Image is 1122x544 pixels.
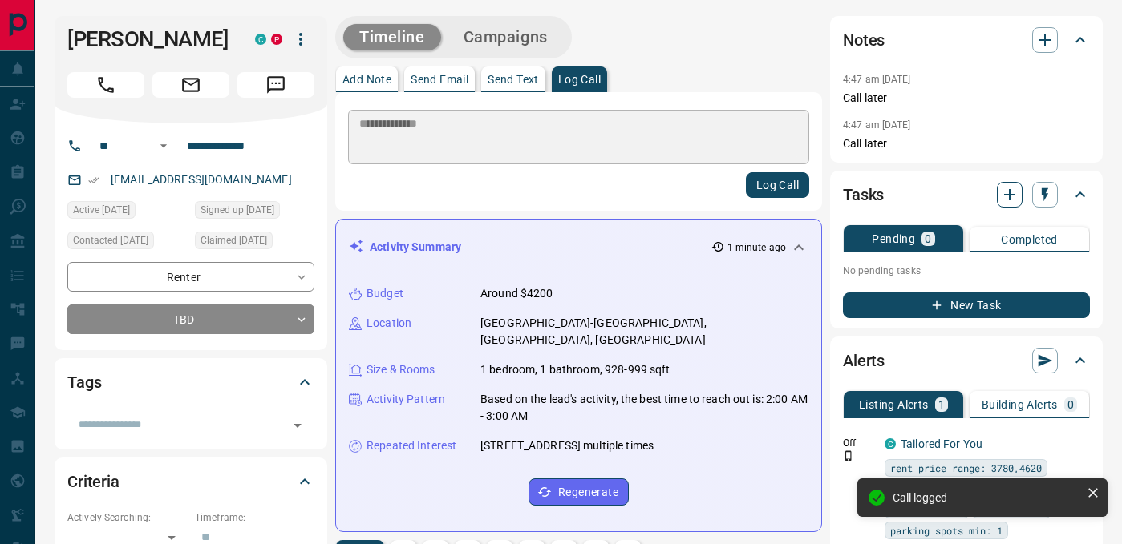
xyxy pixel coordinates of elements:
span: Active [DATE] [73,202,130,218]
p: 1 [938,399,945,410]
span: Contacted [DATE] [73,232,148,248]
p: Size & Rooms [367,361,435,378]
p: 0 [925,233,931,244]
h2: Notes [843,27,885,53]
div: condos.ca [885,438,896,449]
p: Call later [843,135,1090,152]
p: 1 minute ago [727,240,786,255]
p: 4:47 am [DATE] [843,74,911,85]
p: No pending tasks [843,259,1090,283]
button: Open [286,414,309,437]
p: [STREET_ADDRESS] multiple times [480,437,654,454]
p: Add Note [342,74,391,85]
p: Send Text [488,74,539,85]
p: Pending [872,233,915,244]
div: Wed Nov 16 2022 [195,201,314,224]
button: Timeline [343,24,441,50]
span: Signed up [DATE] [201,202,274,218]
div: Thu May 08 2025 [67,232,187,254]
p: Around $4200 [480,285,553,302]
div: property.ca [271,34,282,45]
svg: Email Verified [88,175,99,186]
button: Regenerate [529,478,629,506]
div: Criteria [67,462,314,501]
div: TBD [67,304,314,334]
span: rent price range: 3780,4620 [890,460,1042,476]
h2: Alerts [843,348,885,373]
p: Budget [367,285,403,302]
p: Log Call [558,74,601,85]
p: Timeframe: [195,510,314,525]
h1: [PERSON_NAME] [67,26,231,52]
div: Alerts [843,341,1090,380]
div: Renter [67,262,314,292]
p: Completed [1001,234,1058,245]
div: Activity Summary1 minute ago [349,232,808,262]
div: condos.ca [255,34,266,45]
p: Repeated Interest [367,437,456,454]
p: Actively Searching: [67,510,187,525]
p: Based on the lead's activity, the best time to reach out is: 2:00 AM - 3:00 AM [480,391,808,425]
svg: Push Notification Only [843,450,854,461]
p: Off [843,436,875,450]
span: Call [67,72,144,98]
p: Location [367,315,411,332]
p: Activity Summary [370,239,461,256]
div: Notes [843,21,1090,59]
button: Log Call [746,172,809,198]
p: 1 bedroom, 1 bathroom, 928-999 sqft [480,361,670,378]
button: New Task [843,292,1090,318]
div: Sun Jan 05 2025 [67,201,187,224]
p: [GEOGRAPHIC_DATA]-[GEOGRAPHIC_DATA], [GEOGRAPHIC_DATA], [GEOGRAPHIC_DATA] [480,315,808,349]
p: Call later [843,90,1090,107]
p: Listing Alerts [859,399,929,410]
span: Email [152,72,229,98]
p: 4:47 am [DATE] [843,119,911,131]
p: Send Email [411,74,468,85]
span: Claimed [DATE] [201,232,267,248]
a: [EMAIL_ADDRESS][DOMAIN_NAME] [111,173,292,186]
button: Open [154,136,173,155]
span: Message [237,72,314,98]
div: Tasks [843,175,1090,214]
h2: Tags [67,369,101,395]
div: Sun Jan 05 2025 [195,232,314,254]
h2: Tasks [843,182,884,208]
p: 0 [1067,399,1074,410]
button: Campaigns [448,24,564,50]
a: Tailored For You [901,437,982,450]
div: Tags [67,363,314,401]
p: Building Alerts [982,399,1058,410]
div: Call logged [893,491,1080,504]
h2: Criteria [67,469,119,494]
p: Activity Pattern [367,391,445,408]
